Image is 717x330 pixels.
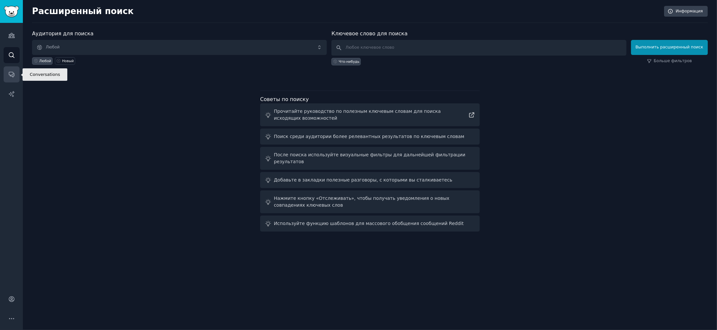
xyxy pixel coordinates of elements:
[274,195,475,209] div: Нажмите кнопку «Отслеживать», чтобы получать уведомления о новых совпадениях ключевых слов
[32,30,93,37] label: Аудитория для поиска
[274,151,475,165] div: После поиска используйте визуальные фильтры для дальнейшей фильтрации результатов
[647,58,692,64] a: Больше фильтров
[260,96,309,102] label: Советы по поиску
[274,108,466,122] div: Прочитайте руководство по полезным ключевым словам для поиска исходящих возможностей
[631,40,708,55] button: Выполнить расширенный поиск
[32,40,327,55] button: Любой
[339,59,359,64] div: Что-нибудь
[55,57,75,65] a: Новый
[331,30,408,37] label: Ключевое слово для поиска
[331,40,626,56] input: Любое ключевое слово
[39,59,51,63] div: Любой
[4,6,19,17] img: Логотип GummySearch
[274,133,464,140] div: Поиск среди аудитории более релевантных результатов по ключевым словам
[62,59,74,63] div: Новый
[664,6,708,17] a: Информация
[32,6,660,17] h2: Расширенный поиск
[274,177,452,183] div: Добавьте в закладки полезные разговоры, с которыми вы сталкиваетесь
[274,220,464,227] div: Используйте функцию шаблонов для массового обобщения сообщений Reddit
